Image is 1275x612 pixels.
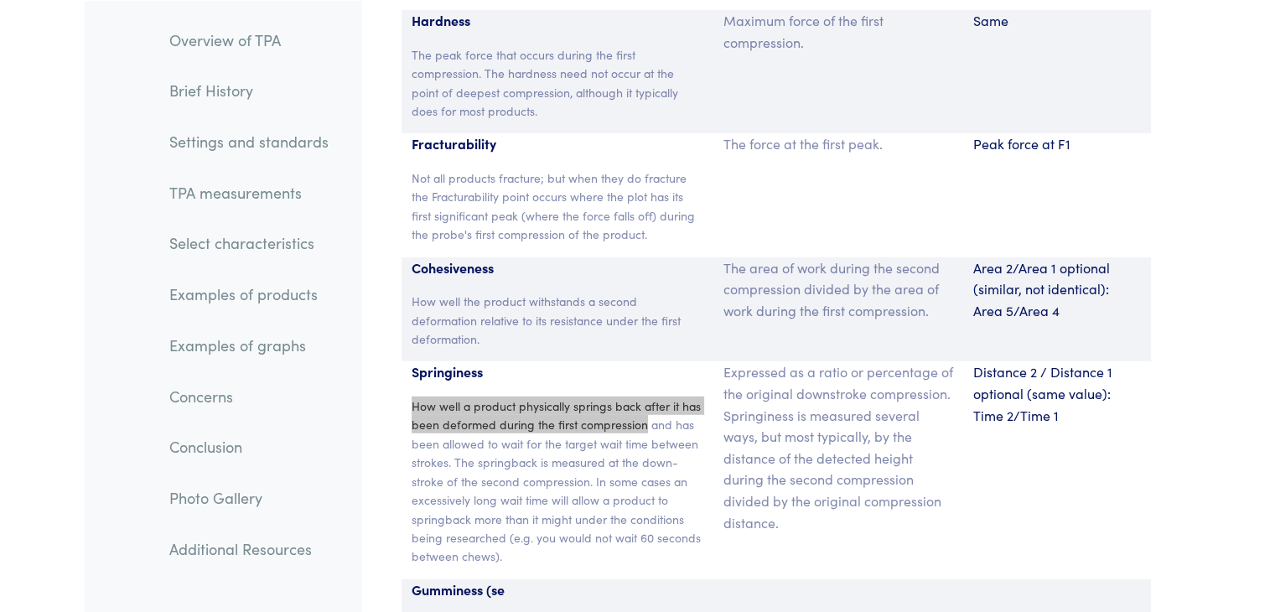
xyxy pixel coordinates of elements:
a: Select characteristics [156,224,342,262]
p: Fracturability [412,133,704,155]
a: Conclusion [156,428,342,466]
p: Expressed as a ratio or percentage of the original downstroke compression. Springiness is measure... [723,361,953,533]
a: Photo Gallery [156,478,342,516]
p: Hardness [412,10,704,32]
p: Springiness [412,361,704,383]
p: Gumminess (se [412,579,704,601]
p: The area of work during the second compression divided by the area of work during the first compr... [723,257,953,322]
p: How well the product withstands a second deformation relative to its resistance under the first d... [412,292,704,348]
p: How well a product physically springs back after it has been deformed during the first compressio... [412,397,704,566]
a: Settings and standards [156,122,342,160]
a: TPA measurements [156,173,342,211]
a: Additional Resources [156,529,342,568]
p: Maximum force of the first compression. [723,10,953,53]
a: Examples of products [156,275,342,314]
a: Examples of graphs [156,325,342,364]
p: Cohesiveness [412,257,704,279]
p: Peak force at F1 [973,133,1141,155]
p: Distance 2 / Distance 1 optional (same value): Time 2/Time 1 [973,361,1141,426]
p: Area 2/Area 1 optional (similar, not identical): Area 5/Area 4 [973,257,1141,322]
p: Same [973,10,1141,32]
a: Brief History [156,71,342,110]
a: Overview of TPA [156,20,342,59]
p: The force at the first peak. [723,133,953,155]
p: Not all products fracture; but when they do fracture the Fracturability point occurs where the pl... [412,169,704,244]
p: The peak force that occurs during the first compression. The hardness need not occur at the point... [412,45,704,121]
a: Concerns [156,376,342,415]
